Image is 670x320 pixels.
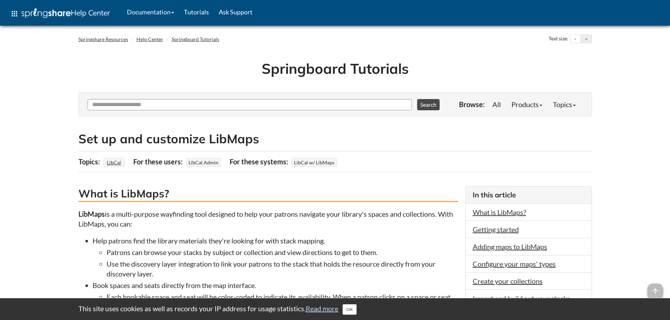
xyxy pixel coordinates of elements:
[78,36,128,42] a: Springshare Resources
[647,283,663,299] span: arrow_upward
[417,99,440,110] button: Search
[172,36,219,42] a: Springboard Tutorials
[107,247,458,257] li: Patrons can browse your stacks by subject or collection and view directions to get to them.
[230,155,290,168] div: For these systems:
[647,284,663,293] a: arrow_upward
[84,59,587,78] h1: Springboard Tutorials
[473,208,526,216] a: What is LibMaps?
[10,9,19,18] span: apps
[473,242,547,251] a: Adding maps to LibMaps
[186,158,221,167] span: LibCal Admin
[107,259,458,279] li: Use the discovery layer integration to link your patrons to the stack that holds the resource dir...
[78,130,592,148] h2: Set up and customize LibMaps
[21,8,71,18] img: Springshare
[179,3,214,21] a: Tutorials
[343,304,357,315] button: Close
[136,36,163,42] a: Help Center
[547,34,570,44] div: Text size:
[292,158,337,167] span: LibCal w/ LibMaps
[506,97,548,111] a: Products
[92,280,458,312] li: Book spaces and seats directly from the map interface.
[459,99,485,109] p: Browse:
[473,294,570,302] a: Import and build out your stacks
[71,303,599,315] div: This site uses cookies as well as records your IP address for usage statistics.
[92,236,458,279] li: Help patrons find the library materials they're looking for with stack mapping.
[473,277,543,285] a: Create your collections
[78,209,458,229] p: ​​​​​​is a multi-purpose wayfinding tool designed to help your patrons navigate your library's sp...
[78,210,105,218] strong: LibMaps
[487,97,506,111] a: All
[5,3,115,24] a: apps Help Center
[106,157,122,168] a: LibCal
[122,3,179,21] a: Documentation
[78,155,102,168] div: Topics:
[71,8,110,17] span: Help Center
[548,97,581,111] a: Topics
[306,304,338,313] a: Read more
[107,292,458,312] li: Each bookable space and seat will be color-coded to indicate its availability. When a patron clic...
[473,260,556,268] a: Configure your maps' types
[133,155,184,168] div: For these users:
[473,225,519,234] a: Getting started
[214,3,257,21] a: Ask Support
[78,186,458,202] h3: What is LibMaps?
[570,35,581,43] button: Decrease text size
[581,35,592,43] button: Increase text size
[473,190,585,200] h3: In this article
